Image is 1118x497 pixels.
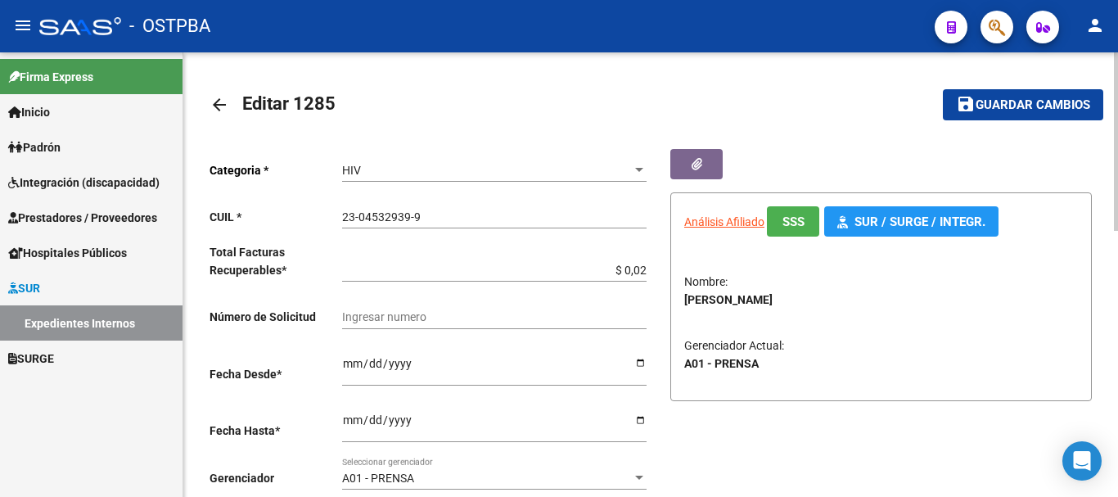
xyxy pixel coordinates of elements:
span: Editar 1285 [242,93,336,114]
p: Número de Solicitud [210,308,342,326]
span: Integración (discapacidad) [8,174,160,192]
p: CUIL * [210,208,342,226]
span: - OSTPBA [129,8,210,44]
button: SUR / SURGE / INTEGR. [824,206,999,237]
strong: A01 - PRENSA [684,357,759,370]
span: Análisis Afiliado [684,215,764,228]
span: Firma Express [8,68,93,86]
p: Total Facturas Recuperables [210,243,342,279]
span: Padrón [8,138,61,156]
span: SSS [782,215,805,229]
span: SUR [8,279,40,297]
div: Open Intercom Messenger [1062,441,1102,481]
p: Fecha Hasta [210,422,342,440]
span: Prestadores / Proveedores [8,209,157,227]
p: Nombre: [684,273,1078,327]
span: Inicio [8,103,50,121]
p: Categoria * [210,161,342,179]
mat-icon: person [1085,16,1105,35]
span: Guardar cambios [976,98,1090,113]
span: SURGE [8,350,54,368]
button: SSS [767,206,819,237]
span: SUR / SURGE / INTEGR. [854,215,985,229]
span: A01 - PRENSA [342,472,414,485]
button: Guardar cambios [943,89,1103,120]
span: Hospitales Públicos [8,244,127,262]
strong: [PERSON_NAME] [684,293,773,306]
p: Gerenciador [210,469,342,487]
p: Gerenciador Actual: [684,337,1078,391]
mat-icon: save [956,94,976,114]
mat-icon: menu [13,16,33,35]
p: Fecha Desde [210,365,342,383]
span: HIV [342,164,361,177]
mat-icon: arrow_back [210,95,229,115]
